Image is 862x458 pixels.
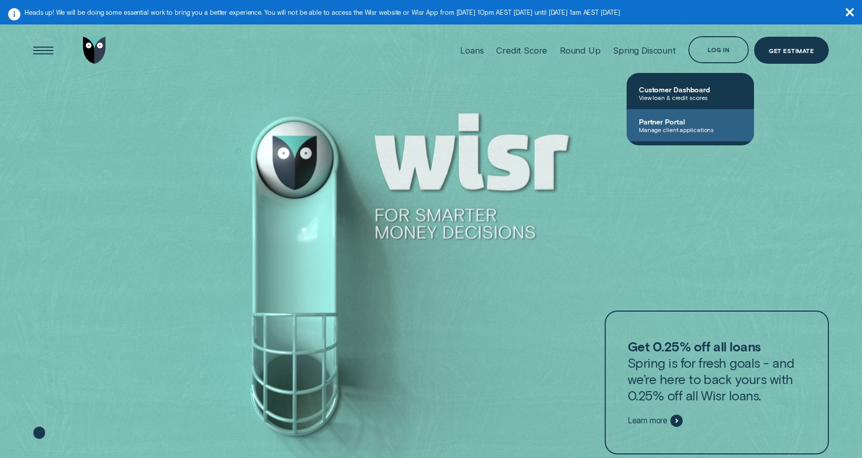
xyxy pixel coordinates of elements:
[628,416,667,426] span: Learn more
[639,94,742,101] span: View loan & credit scores
[30,37,57,64] button: Open Menu
[560,45,601,56] div: Round Up
[460,20,483,81] a: Loans
[613,45,676,56] div: Spring Discount
[627,77,754,109] a: Customer DashboardView loan & credit scores
[639,85,742,94] span: Customer Dashboard
[605,311,829,455] a: Get 0.25% off all loansSpring is for fresh goals - and we’re here to back yours with 0.25% off al...
[628,338,761,354] strong: Get 0.25% off all loans
[754,37,829,64] a: Get Estimate
[460,45,483,56] div: Loans
[81,20,108,81] a: Go to home page
[560,20,601,81] a: Round Up
[639,126,742,133] span: Manage client applications
[83,37,105,64] img: Wisr
[627,109,754,141] a: Partner PortalManage client applications
[496,45,547,56] div: Credit Score
[688,36,749,63] button: Log in
[496,20,547,81] a: Credit Score
[639,117,742,126] span: Partner Portal
[628,338,806,403] p: Spring is for fresh goals - and we’re here to back yours with 0.25% off all Wisr loans.
[613,20,676,81] a: Spring Discount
